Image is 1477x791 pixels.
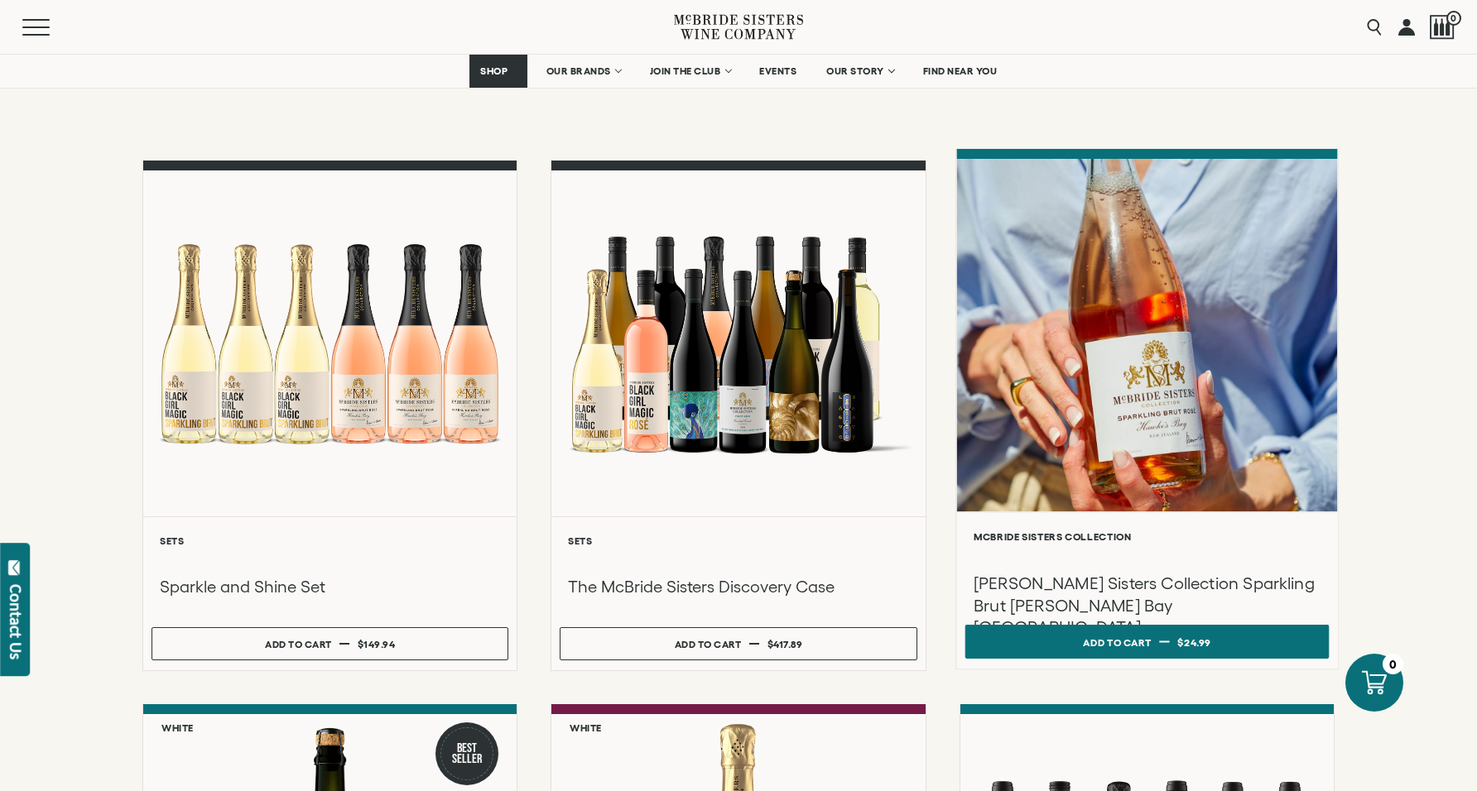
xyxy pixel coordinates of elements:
a: JOIN THE CLUB [639,55,741,88]
h6: White [570,722,602,733]
span: OUR STORY [826,65,884,77]
button: Add to cart $149.94 [152,627,508,660]
span: FIND NEAR YOU [923,65,998,77]
span: $417.89 [767,639,803,650]
span: $149.94 [358,639,396,650]
div: Add to cart [1083,630,1151,654]
div: Add to cart [265,632,332,656]
span: EVENTS [759,65,796,77]
span: JOIN THE CLUB [650,65,721,77]
a: OUR STORY [815,55,904,88]
h3: [PERSON_NAME] Sisters Collection Sparkling Brut [PERSON_NAME] Bay [GEOGRAPHIC_DATA] [974,573,1321,639]
div: Contact Us [7,584,24,659]
a: McBride Sisters Full Set Sets The McBride Sisters Discovery Case Add to cart $417.89 [551,161,926,671]
span: OUR BRANDS [546,65,611,77]
h6: McBride Sisters Collection [974,531,1321,542]
a: OUR BRANDS [536,55,631,88]
span: $24.99 [1177,636,1211,647]
h6: White [161,722,194,733]
button: Add to cart $417.89 [560,627,917,660]
a: Sparkling and Shine Sparkling Set Sets Sparkle and Shine Set Add to cart $149.94 [142,161,517,671]
a: FIND NEAR YOU [912,55,1008,88]
a: SHOP [469,55,527,88]
div: Add to cart [675,632,742,656]
h3: Sparkle and Shine Set [160,576,500,597]
h6: Sets [568,535,908,546]
span: SHOP [480,65,508,77]
a: McBride Sisters Collection [PERSON_NAME] Sisters Collection Sparkling Brut [PERSON_NAME] Bay [GEO... [955,149,1338,670]
span: 0 [1446,11,1461,26]
button: Mobile Menu Trigger [22,19,82,36]
h6: Sets [160,535,500,546]
a: EVENTS [748,55,807,88]
button: Add to cart $24.99 [965,625,1329,659]
div: 0 [1383,654,1403,674]
h3: The McBride Sisters Discovery Case [568,576,908,597]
